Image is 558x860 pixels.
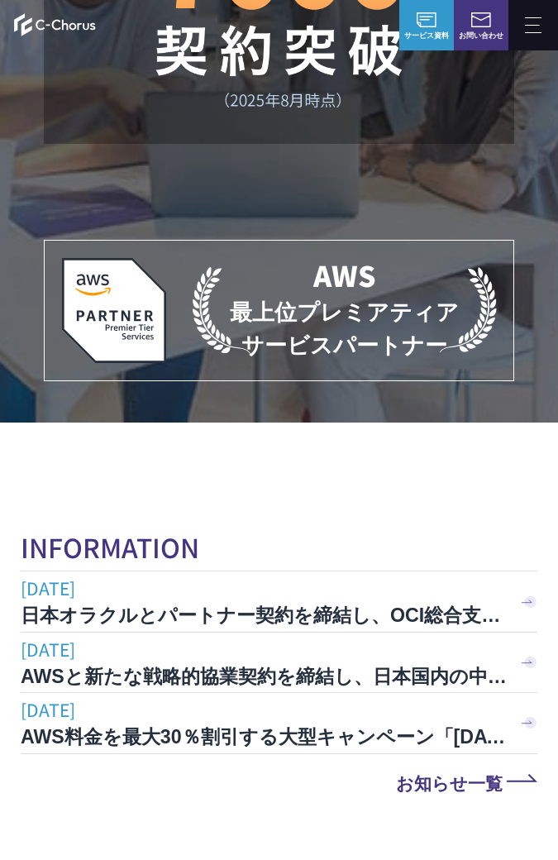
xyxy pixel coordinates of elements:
[193,260,496,360] p: 最上位プレミアティア サービスパートナー
[404,30,449,41] span: サービス資料
[417,12,436,27] img: AWS総合支援サービス C-Chorus サービス資料
[21,576,513,602] span: [DATE]
[21,697,513,724] span: [DATE]
[21,724,513,752] h3: AWS料金を最大30％割引する大型キャンペーン「[DATE]AWSの旅」の提供を開始
[21,663,513,691] h3: AWSと新たな戦略的協業契約を締結し、日本国内の中堅・中小企業でのAWS活用を加速
[21,693,537,752] a: [DATE] AWS料金を最大30％割引する大型キャンペーン「[DATE]AWSの旅」の提供を開始
[21,774,537,791] a: お知らせ一覧
[21,528,537,566] h2: INFORMATION
[313,255,376,295] em: AWS
[471,12,491,27] img: お問い合わせ
[21,637,513,663] span: [DATE]
[62,258,167,363] img: AWSプレミアティアサービスパートナー
[459,30,503,41] span: お問い合わせ
[21,602,513,630] h3: 日本オラクルとパートナー契約を締結し、OCI総合支援サービスの提供を開始
[21,633,537,692] a: [DATE] AWSと新たな戦略的協業契約を締結し、日本国内の中堅・中小企業でのAWS活用を加速
[21,571,537,631] a: [DATE] 日本オラクルとパートナー契約を締結し、OCI総合支援サービスの提供を開始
